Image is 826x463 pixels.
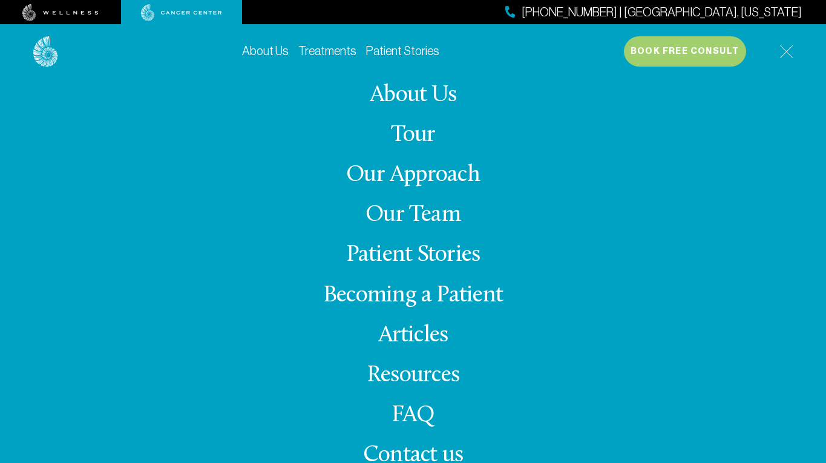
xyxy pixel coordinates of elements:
[22,4,99,21] img: wellness
[141,4,222,21] img: cancer center
[242,44,289,57] a: About Us
[391,123,436,147] a: Tour
[323,284,503,307] a: Becoming a Patient
[779,45,793,59] img: icon-hamburger
[370,84,456,107] a: About Us
[378,324,448,347] a: Articles
[346,163,480,187] a: Our Approach
[366,44,439,57] a: Patient Stories
[367,364,459,387] a: Resources
[522,4,802,21] span: [PHONE_NUMBER] | [GEOGRAPHIC_DATA], [US_STATE]
[505,4,802,21] a: [PHONE_NUMBER] | [GEOGRAPHIC_DATA], [US_STATE]
[392,404,435,427] a: FAQ
[624,36,746,67] button: Book Free Consult
[33,36,58,67] img: logo
[346,243,480,267] a: Patient Stories
[298,44,356,57] a: Treatments
[365,203,461,227] a: Our Team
